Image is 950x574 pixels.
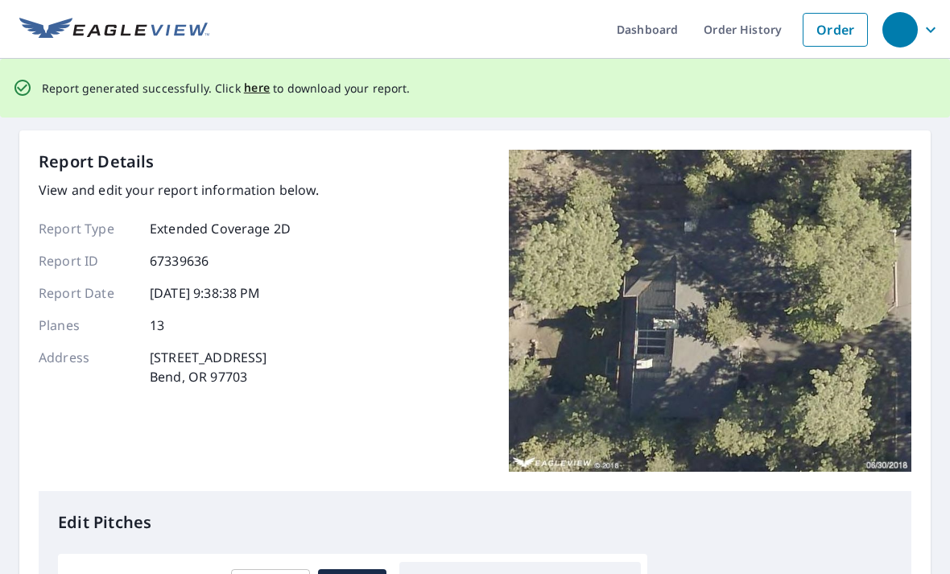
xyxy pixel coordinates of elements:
[39,219,135,238] p: Report Type
[150,316,164,335] p: 13
[150,219,291,238] p: Extended Coverage 2D
[150,348,266,386] p: [STREET_ADDRESS] Bend, OR 97703
[39,348,135,386] p: Address
[509,150,911,472] img: Top image
[42,78,411,98] p: Report generated successfully. Click to download your report.
[39,251,135,270] p: Report ID
[150,283,261,303] p: [DATE] 9:38:38 PM
[803,13,868,47] a: Order
[244,78,271,98] button: here
[39,150,155,174] p: Report Details
[39,180,320,200] p: View and edit your report information below.
[39,283,135,303] p: Report Date
[150,251,209,270] p: 67339636
[19,18,209,42] img: EV Logo
[39,316,135,335] p: Planes
[58,510,892,535] p: Edit Pitches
